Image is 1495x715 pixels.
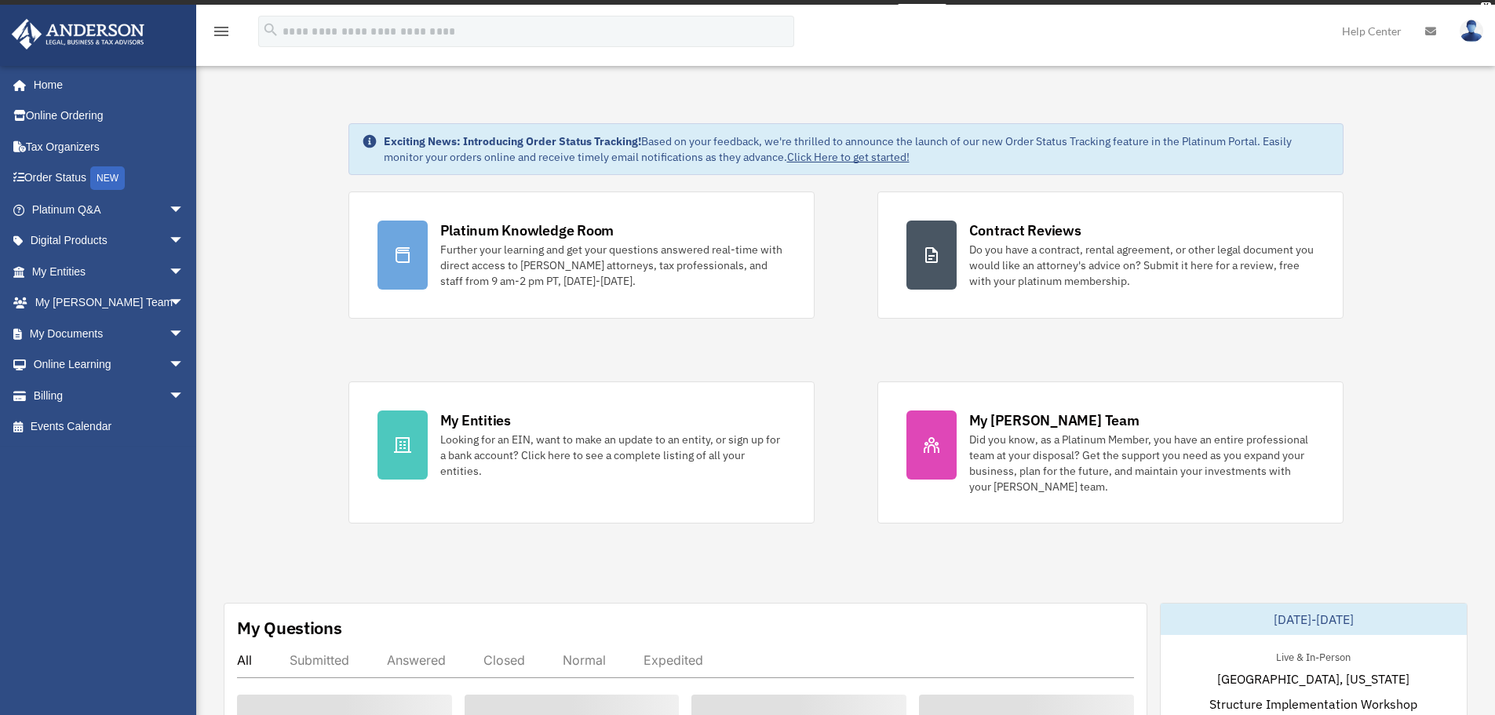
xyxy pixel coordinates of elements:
i: search [262,21,279,38]
a: Click Here to get started! [787,150,910,164]
div: Live & In-Person [1263,648,1363,664]
a: Digital Productsarrow_drop_down [11,225,208,257]
a: Billingarrow_drop_down [11,380,208,411]
a: Home [11,69,200,100]
a: menu [212,27,231,41]
i: menu [212,22,231,41]
a: My Documentsarrow_drop_down [11,318,208,349]
div: My [PERSON_NAME] Team [969,410,1139,430]
div: Closed [483,652,525,668]
div: Normal [563,652,606,668]
a: Order StatusNEW [11,162,208,195]
span: arrow_drop_down [169,225,200,257]
a: Online Ordering [11,100,208,132]
div: My Entities [440,410,511,430]
div: NEW [90,166,125,190]
div: All [237,652,252,668]
a: Events Calendar [11,411,208,443]
span: arrow_drop_down [169,380,200,412]
div: Contract Reviews [969,221,1081,240]
div: My Questions [237,616,342,640]
span: Structure Implementation Workshop [1209,695,1417,713]
div: Expedited [644,652,703,668]
div: close [1481,2,1491,12]
div: Submitted [290,652,349,668]
a: Online Learningarrow_drop_down [11,349,208,381]
a: Contract Reviews Do you have a contract, rental agreement, or other legal document you would like... [877,192,1344,319]
span: arrow_drop_down [169,349,200,381]
div: [DATE]-[DATE] [1161,604,1467,635]
img: Anderson Advisors Platinum Portal [7,19,149,49]
a: My Entitiesarrow_drop_down [11,256,208,287]
span: arrow_drop_down [169,256,200,288]
div: Based on your feedback, we're thrilled to announce the launch of our new Order Status Tracking fe... [384,133,1330,165]
span: arrow_drop_down [169,194,200,226]
img: User Pic [1460,20,1483,42]
div: Platinum Knowledge Room [440,221,614,240]
a: Tax Organizers [11,131,208,162]
div: Further your learning and get your questions answered real-time with direct access to [PERSON_NAM... [440,242,786,289]
span: [GEOGRAPHIC_DATA], [US_STATE] [1217,669,1409,688]
a: My [PERSON_NAME] Team Did you know, as a Platinum Member, you have an entire professional team at... [877,381,1344,523]
div: Do you have a contract, rental agreement, or other legal document you would like an attorney's ad... [969,242,1315,289]
div: Answered [387,652,446,668]
span: arrow_drop_down [169,287,200,319]
a: survey [898,4,946,23]
div: Did you know, as a Platinum Member, you have an entire professional team at your disposal? Get th... [969,432,1315,494]
a: Platinum Q&Aarrow_drop_down [11,194,208,225]
div: Looking for an EIN, want to make an update to an entity, or sign up for a bank account? Click her... [440,432,786,479]
a: Platinum Knowledge Room Further your learning and get your questions answered real-time with dire... [348,192,815,319]
a: My Entities Looking for an EIN, want to make an update to an entity, or sign up for a bank accoun... [348,381,815,523]
span: arrow_drop_down [169,318,200,350]
div: Get a chance to win 6 months of Platinum for free just by filling out this [549,4,892,23]
strong: Exciting News: Introducing Order Status Tracking! [384,134,641,148]
a: My [PERSON_NAME] Teamarrow_drop_down [11,287,208,319]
